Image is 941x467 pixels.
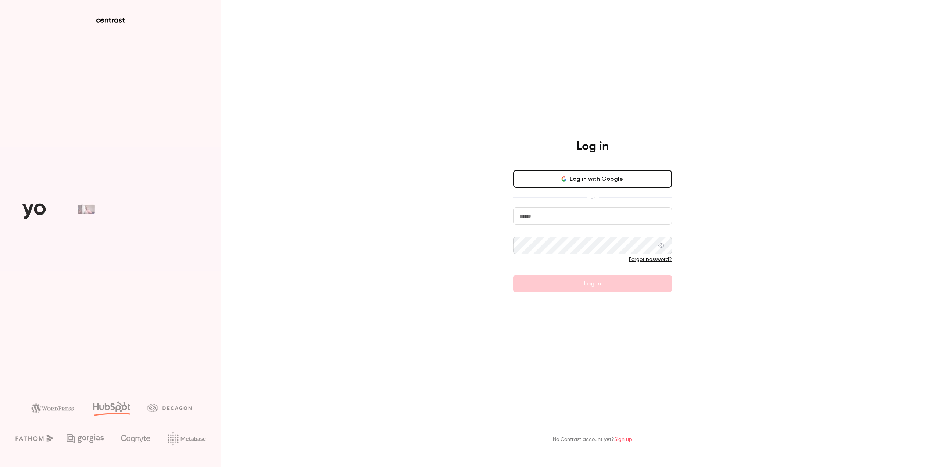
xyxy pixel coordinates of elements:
[553,436,632,443] p: No Contrast account yet?
[587,194,599,201] span: or
[629,257,672,262] a: Forgot password?
[576,139,609,154] h4: Log in
[513,170,672,188] button: Log in with Google
[614,437,632,442] a: Sign up
[147,404,192,412] img: decagon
